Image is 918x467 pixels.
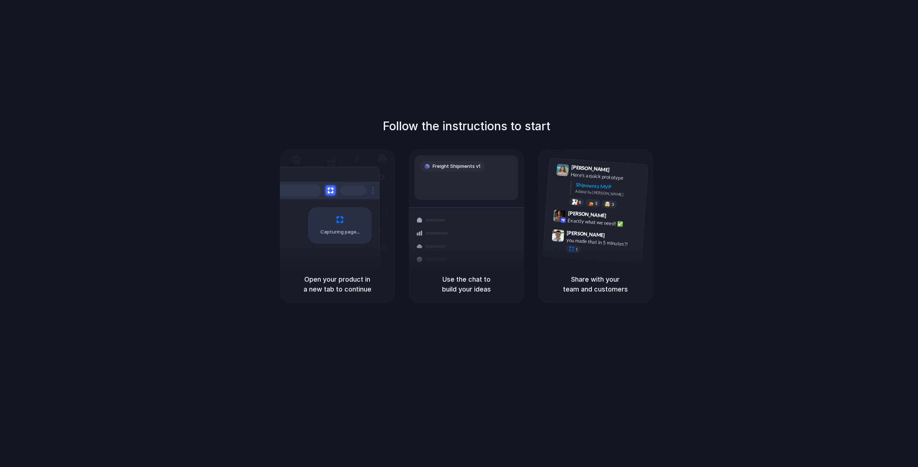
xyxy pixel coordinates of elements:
div: Exactly what we need! ✅ [567,216,640,229]
div: 🤯 [604,201,610,207]
span: 3 [611,202,614,207]
span: 9:41 AM [612,167,626,175]
span: Capturing page [320,228,361,236]
span: 9:42 AM [608,212,623,221]
span: [PERSON_NAME] [568,209,606,220]
span: Freight Shipments v1 [433,163,480,170]
h5: Open your product in a new tab to continue [289,274,386,294]
span: 1 [575,247,578,251]
div: Added by [PERSON_NAME] [575,188,642,199]
h1: Follow the instructions to start [383,117,550,135]
span: [PERSON_NAME] [571,163,610,174]
span: [PERSON_NAME] [566,229,605,239]
h5: Use the chat to build your ideas [418,274,515,294]
div: Shipments MVP [575,181,643,193]
h5: Share with your team and customers [547,274,644,294]
span: 9:47 AM [607,232,622,241]
div: you made that in 5 minutes?! [566,236,639,248]
span: 8 [578,200,581,204]
div: Here's a quick prototype [570,171,643,183]
span: 5 [595,201,597,205]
